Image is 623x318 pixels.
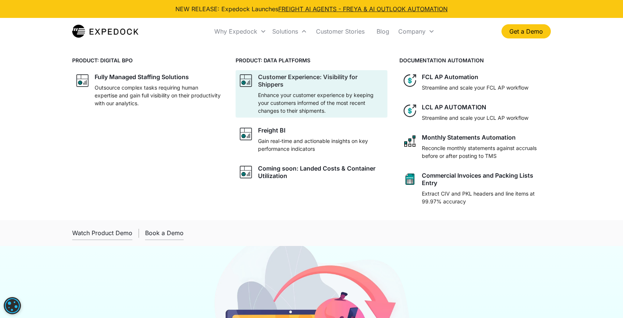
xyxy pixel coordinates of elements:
[310,19,371,44] a: Customer Stories
[278,5,448,13] a: FREIGHT AI AGENTS - FREYA & AI OUTLOOK AUTOMATION
[402,103,417,118] img: dollar icon
[236,124,387,156] a: graph iconFreight BIGain real-time and actionable insights on key performance indicators
[422,84,528,91] p: Streamline and scale your FCL AP workflow
[422,144,548,160] p: Reconcile monthly statements against accruals before or after posting to TMS
[399,56,551,64] h4: DOCUMENTATION AUTOMATION
[371,19,395,44] a: Blog
[395,19,438,44] div: Company
[72,56,224,64] h4: PRODUCT: DIGITAL BPO
[501,24,551,38] a: Get a Demo
[236,56,387,64] h4: PRODUCT: DATA PLATFORMS
[269,19,310,44] div: Solutions
[258,73,384,88] div: Customer Experience: Visibility for Shippers
[95,84,221,107] p: Outsource complex tasks requiring human expertise and gain full visibility on their productivity ...
[422,103,486,111] div: LCL AP AUTOMATION
[239,73,254,88] img: graph icon
[495,237,623,318] iframe: Chat Widget
[422,172,548,187] div: Commercial Invoices and Packing Lists Entry
[72,24,138,39] a: home
[239,165,254,180] img: graph icon
[422,114,528,122] p: Streamline and scale your LCL AP workflow
[422,190,548,205] p: Extract CIV and PKL headers and line items at 99.97% accuracy
[72,229,132,237] div: Watch Product Demo
[95,73,189,81] div: Fully Managed Staffing Solutions
[214,28,257,35] div: Why Expedock
[258,91,384,115] p: Enhance your customer experience by keeping your customers informed of the most recent changes to...
[145,229,184,237] div: Book a Demo
[399,169,551,208] a: sheet iconCommercial Invoices and Packing Lists EntryExtract CIV and PKL headers and line items a...
[236,162,387,183] a: graph iconComing soon: Landed Costs & Container Utilization
[399,131,551,163] a: network like iconMonthly Statements AutomationReconcile monthly statements against accruals befor...
[72,70,224,110] a: graph iconFully Managed Staffing SolutionsOutsource complex tasks requiring human expertise and g...
[399,70,551,94] a: dollar iconFCL AP AutomationStreamline and scale your FCL AP workflow
[398,28,426,35] div: Company
[272,28,298,35] div: Solutions
[175,4,448,13] div: NEW RELEASE: Expedock Launches
[72,24,138,39] img: Expedock Logo
[75,73,90,88] img: graph icon
[422,134,516,141] div: Monthly Statements Automation
[211,19,269,44] div: Why Expedock
[402,73,417,88] img: dollar icon
[236,70,387,118] a: graph iconCustomer Experience: Visibility for ShippersEnhance your customer experience by keeping...
[402,172,417,187] img: sheet icon
[258,137,384,153] p: Gain real-time and actionable insights on key performance indicators
[422,73,478,81] div: FCL AP Automation
[239,127,254,141] img: graph icon
[72,226,132,240] a: open lightbox
[258,165,384,180] div: Coming soon: Landed Costs & Container Utilization
[402,134,417,149] img: network like icon
[399,100,551,125] a: dollar iconLCL AP AUTOMATIONStreamline and scale your LCL AP workflow
[258,127,285,134] div: Freight BI
[145,226,184,240] a: Book a Demo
